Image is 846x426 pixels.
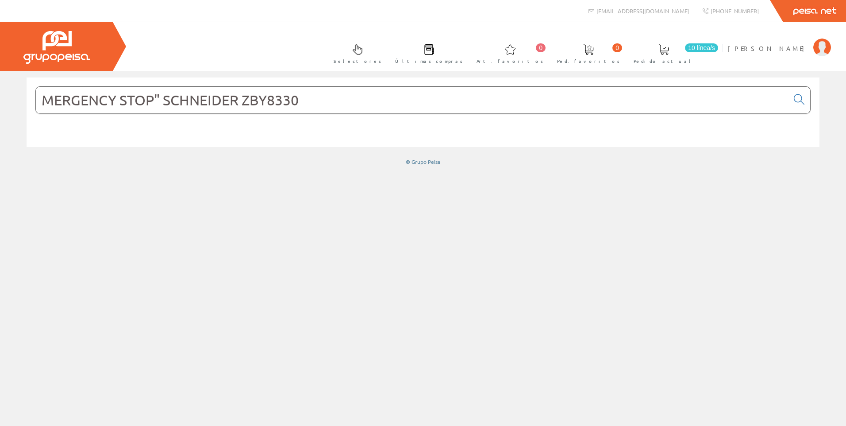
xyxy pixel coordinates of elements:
span: [PHONE_NUMBER] [711,7,759,15]
span: Selectores [334,57,381,66]
input: Buscar... [36,87,788,113]
span: Art. favoritos [477,57,543,66]
img: Grupo Peisa [23,31,90,64]
a: 10 línea/s Pedido actual [625,37,720,69]
span: Ped. favoritos [557,57,620,66]
span: 10 línea/s [685,43,718,52]
a: Selectores [325,37,386,69]
span: Pedido actual [634,57,694,66]
span: [PERSON_NAME] [728,44,809,53]
span: 0 [536,43,546,52]
span: 0 [612,43,622,52]
a: Últimas compras [386,37,467,69]
div: © Grupo Peisa [27,158,819,166]
span: Últimas compras [395,57,463,66]
a: [PERSON_NAME] [728,37,831,45]
span: [EMAIL_ADDRESS][DOMAIN_NAME] [596,7,689,15]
